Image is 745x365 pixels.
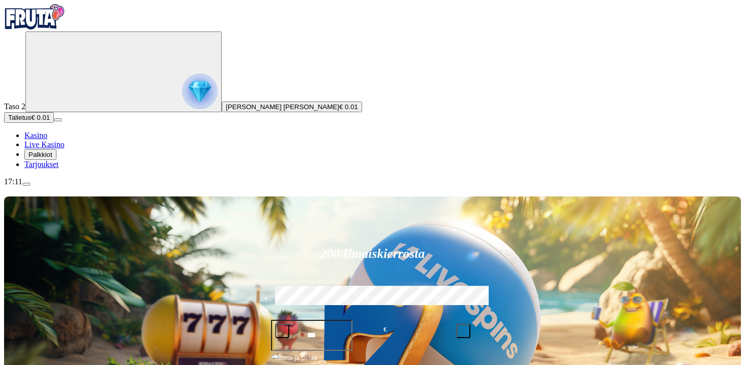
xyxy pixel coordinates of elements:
span: € 0.01 [339,103,358,111]
button: [PERSON_NAME] [PERSON_NAME]€ 0.01 [222,102,362,112]
button: Talletusplus icon€ 0.01 [4,112,54,123]
span: 17:11 [4,177,22,186]
label: €150 [341,284,405,314]
a: Fruta [4,22,65,31]
button: menu [54,118,62,121]
button: reward progress [25,31,222,112]
button: Palkkiot [24,149,56,160]
button: menu [22,183,31,186]
span: Palkkiot [28,151,52,158]
a: Kasino [24,131,47,140]
button: plus icon [456,324,470,338]
img: Fruta [4,4,65,29]
button: minus icon [275,324,289,338]
span: Talletus [8,114,31,121]
span: Taso 2 [4,102,25,111]
span: € [383,325,386,335]
nav: Main menu [4,131,741,169]
a: Live Kasino [24,140,65,149]
label: €50 [273,284,337,314]
img: reward progress [182,74,218,109]
span: € [279,352,282,358]
span: [PERSON_NAME] [PERSON_NAME] [226,103,339,111]
a: Tarjoukset [24,160,58,169]
label: €250 [409,284,473,314]
nav: Primary [4,4,741,169]
span: € 0.01 [31,114,50,121]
